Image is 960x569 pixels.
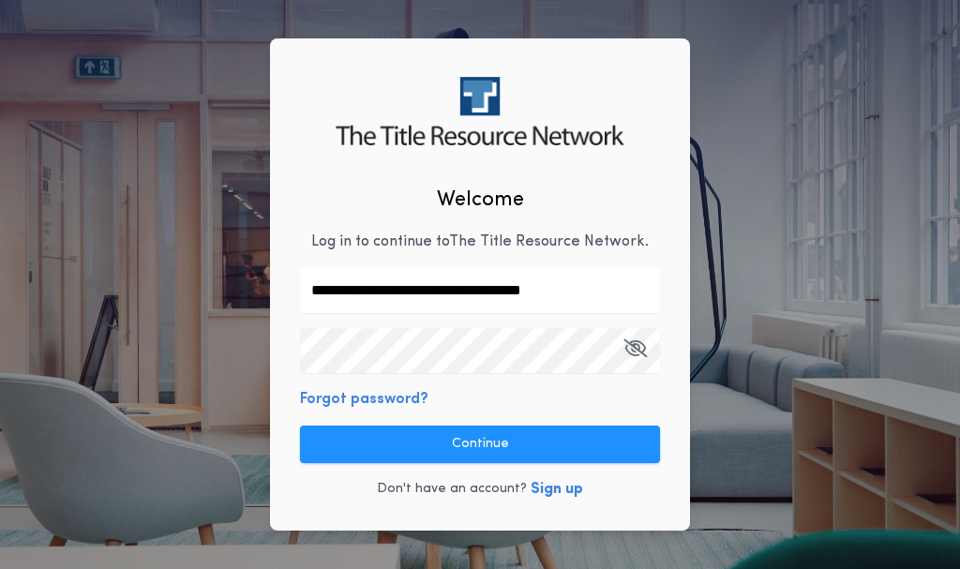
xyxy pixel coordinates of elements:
[531,478,583,501] button: Sign up
[336,77,623,145] img: logo
[300,388,428,411] button: Forgot password?
[300,426,660,463] button: Continue
[311,231,649,253] p: Log in to continue to The Title Resource Network .
[377,480,527,499] p: Don't have an account?
[437,185,524,216] h2: Welcome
